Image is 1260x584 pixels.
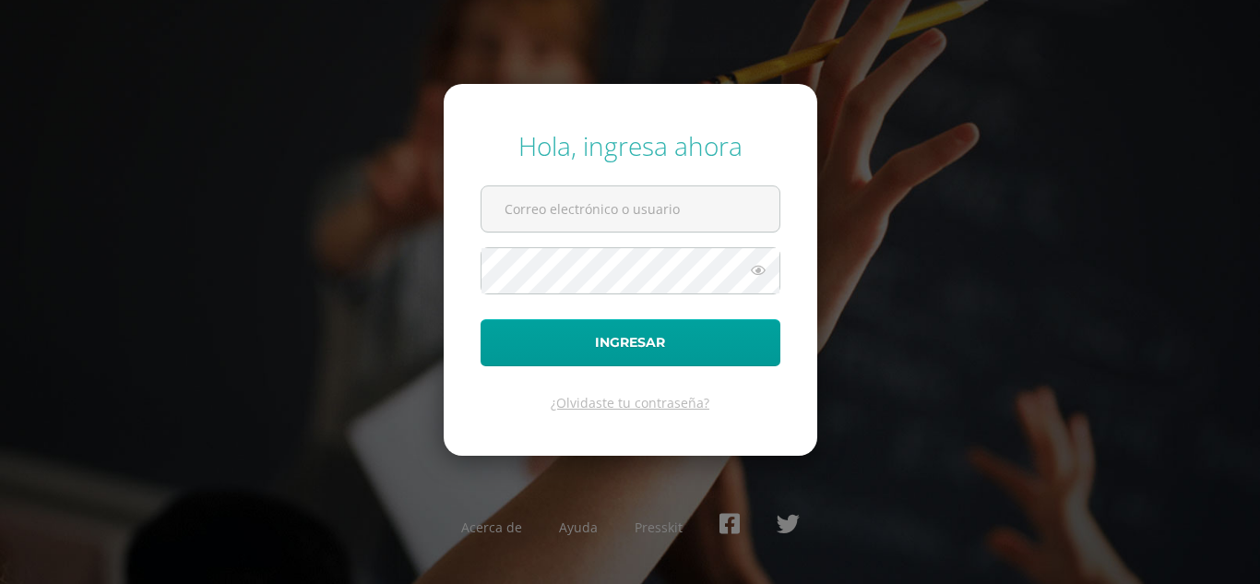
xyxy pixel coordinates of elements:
[481,319,780,366] button: Ingresar
[635,518,683,536] a: Presskit
[481,186,779,232] input: Correo electrónico o usuario
[461,518,522,536] a: Acerca de
[481,128,780,163] div: Hola, ingresa ahora
[559,518,598,536] a: Ayuda
[551,394,709,411] a: ¿Olvidaste tu contraseña?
